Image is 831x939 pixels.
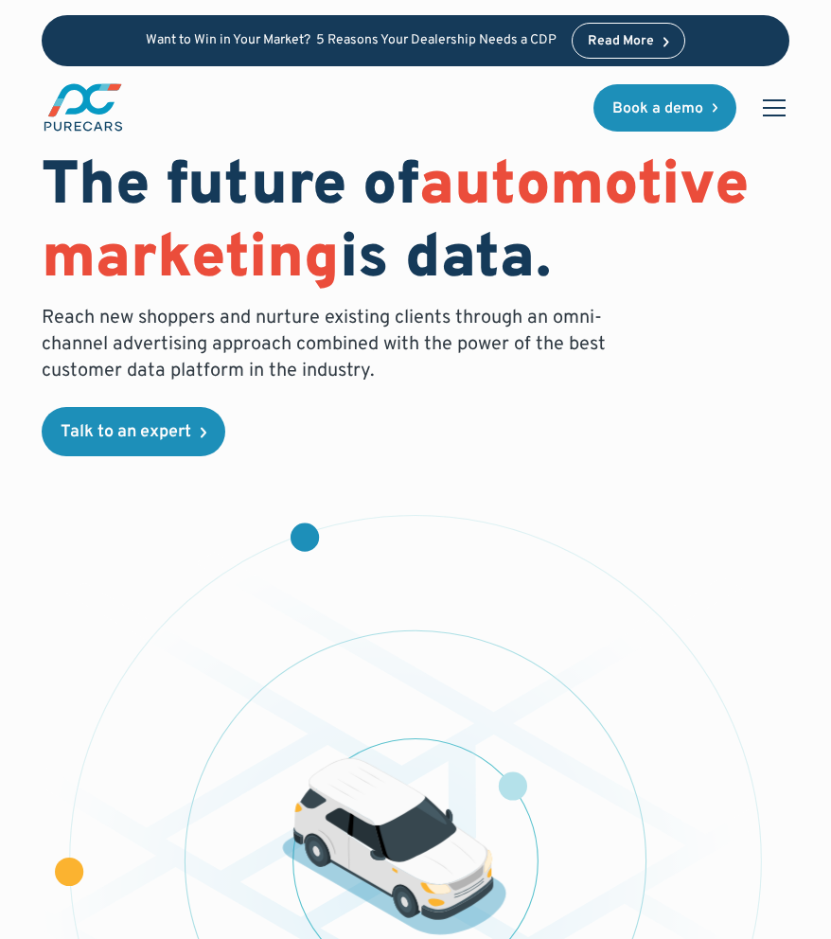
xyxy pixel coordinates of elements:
[593,84,737,132] a: Book a demo
[42,407,225,456] a: Talk to an expert
[42,151,789,297] h1: The future of is data.
[146,33,557,49] p: Want to Win in Your Market? 5 Reasons Your Dealership Needs a CDP
[42,305,617,384] p: Reach new shoppers and nurture existing clients through an omni-channel advertising approach comb...
[751,85,789,131] div: menu
[612,101,703,116] div: Book a demo
[588,35,654,48] div: Read More
[42,81,125,133] img: purecars logo
[42,81,125,133] a: main
[283,758,507,935] img: illustration of a vehicle
[572,23,685,59] a: Read More
[42,149,749,299] span: automotive marketing
[61,424,191,441] div: Talk to an expert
